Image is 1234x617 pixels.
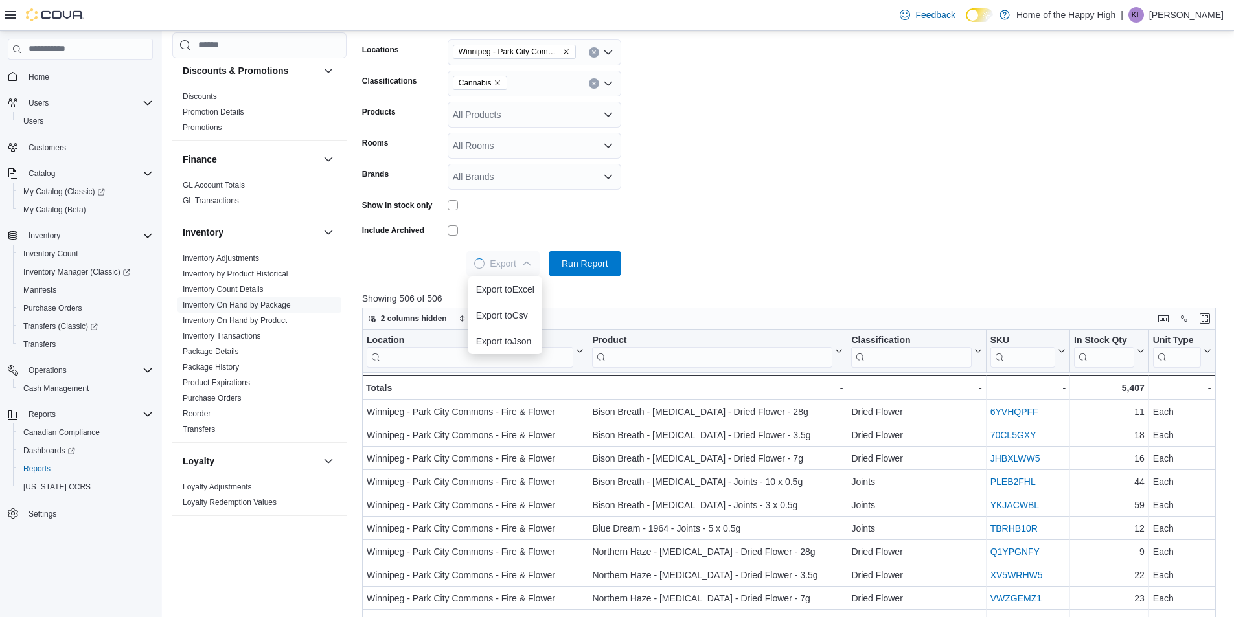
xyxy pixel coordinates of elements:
[990,593,1041,603] a: VWZGEMZ1
[183,425,215,434] a: Transfers
[1153,334,1201,367] div: Unit Type
[26,8,84,21] img: Cova
[366,380,584,396] div: Totals
[29,98,49,108] span: Users
[183,269,288,278] a: Inventory by Product Historical
[183,300,291,310] span: Inventory On Hand by Package
[18,264,135,280] a: Inventory Manager (Classic)
[1197,311,1213,326] button: Enter fullscreen
[18,282,62,298] a: Manifests
[468,302,542,328] button: Export toCsv
[183,107,244,117] a: Promotion Details
[474,251,531,276] span: Export
[966,8,993,22] input: Dark Mode
[990,453,1040,464] a: JHBXLWW5
[183,285,264,294] a: Inventory Count Details
[23,482,91,492] span: [US_STATE] CCRS
[3,227,158,245] button: Inventory
[473,256,486,269] span: Loading
[183,153,318,166] button: Finance
[990,570,1042,580] a: XV5WRHW5
[1074,427,1145,443] div: 18
[23,69,54,85] a: Home
[183,122,222,133] span: Promotions
[589,47,599,58] button: Clear input
[562,257,608,270] span: Run Report
[18,113,49,129] a: Users
[172,89,347,140] div: Discounts & Promotions
[468,328,542,354] button: Export toJson
[592,404,843,420] div: Bison Breath - [MEDICAL_DATA] - Dried Flower - 28g
[476,310,534,320] span: Export to Csv
[183,107,244,117] span: Promotion Details
[592,334,843,367] button: Product
[851,404,981,420] div: Dried Flower
[990,430,1036,440] a: 70CL5GXY
[851,380,981,396] div: -
[183,377,250,388] span: Product Expirations
[367,567,584,583] div: Winnipeg - Park City Commons - Fire & Flower
[592,544,843,559] div: Northern Haze - [MEDICAL_DATA] - Dried Flower - 28g
[592,474,843,489] div: Bison Breath - [MEDICAL_DATA] - Joints - 10 x 0.5g
[23,363,153,378] span: Operations
[183,498,277,507] a: Loyalty Redemption Values
[1128,7,1144,23] div: Kiannah Lloyd
[13,201,158,219] button: My Catalog (Beta)
[367,404,584,420] div: Winnipeg - Park City Commons - Fire & Flower
[966,22,966,23] span: Dark Mode
[592,334,832,367] div: Product
[23,407,153,422] span: Reports
[23,339,56,350] span: Transfers
[29,365,67,376] span: Operations
[23,464,51,474] span: Reports
[1074,590,1145,606] div: 23
[23,95,54,111] button: Users
[592,380,843,396] div: -
[183,409,211,419] span: Reorder
[183,347,239,356] a: Package Details
[603,109,613,120] button: Open list of options
[1153,334,1201,346] div: Unit Type
[367,474,584,489] div: Winnipeg - Park City Commons - Fire & Flower
[3,138,158,157] button: Customers
[23,139,153,155] span: Customers
[468,276,542,302] button: Export toExcel
[23,166,153,181] span: Catalog
[183,181,245,190] a: GL Account Totals
[18,300,153,316] span: Purchase Orders
[3,405,158,423] button: Reports
[592,590,843,606] div: Northern Haze - [MEDICAL_DATA] - Dried Flower - 7g
[1121,7,1123,23] p: |
[851,334,971,346] div: Classification
[183,300,291,309] a: Inventory On Hand by Package
[381,313,447,324] span: 2 columns hidden
[1074,567,1145,583] div: 22
[23,407,61,422] button: Reports
[459,76,492,89] span: Cannabis
[1074,497,1145,513] div: 59
[592,334,832,346] div: Product
[603,172,613,182] button: Open list of options
[13,183,158,201] a: My Catalog (Classic)
[476,336,534,346] span: Export to Json
[29,230,60,241] span: Inventory
[23,228,65,243] button: Inventory
[1074,474,1145,489] div: 44
[362,225,424,236] label: Include Archived
[363,311,452,326] button: 2 columns hidden
[592,451,843,466] div: Bison Breath - [MEDICAL_DATA] - Dried Flower - 7g
[549,251,621,276] button: Run Report
[1074,544,1145,559] div: 9
[453,76,508,90] span: Cannabis
[29,409,56,420] span: Reports
[851,474,981,489] div: Joints
[18,461,153,477] span: Reports
[13,379,158,398] button: Cash Management
[18,381,153,396] span: Cash Management
[18,425,153,440] span: Canadian Compliance
[18,264,153,280] span: Inventory Manager (Classic)
[23,186,105,197] span: My Catalog (Classic)
[18,337,153,352] span: Transfers
[990,523,1037,533] a: TBRHB10R
[1132,7,1141,23] span: KL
